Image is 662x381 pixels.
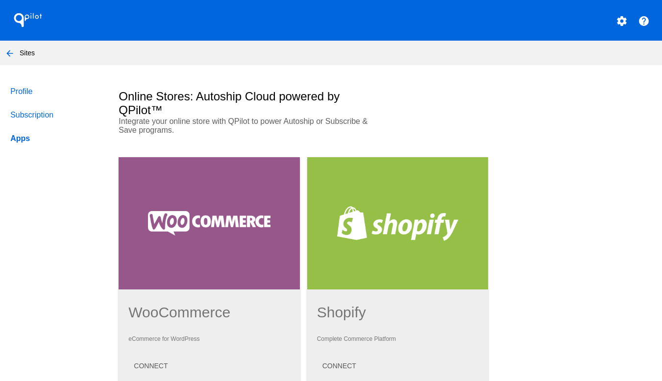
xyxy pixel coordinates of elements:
h1: Shopify [317,304,478,321]
button: CONNECT [315,357,364,375]
a: Subscription [8,103,102,127]
p: Integrate your online store with QPilot to power Autoship or Subscribe & Save programs. [119,117,387,135]
button: CONNECT [126,357,175,375]
span: CONNECT [134,362,168,370]
h2: Online Stores: Autoship Cloud powered by QPilot™ [119,90,382,117]
mat-icon: settings [616,15,628,27]
mat-icon: arrow_back [4,48,16,59]
a: Profile [8,80,102,103]
h1: QPilot [8,10,48,30]
mat-icon: help [638,15,650,27]
span: CONNECT [322,362,356,370]
p: Complete Commerce Platform [317,335,478,342]
a: Apps [8,127,102,150]
h1: WooCommerce [128,304,290,321]
p: eCommerce for WordPress [128,335,290,342]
